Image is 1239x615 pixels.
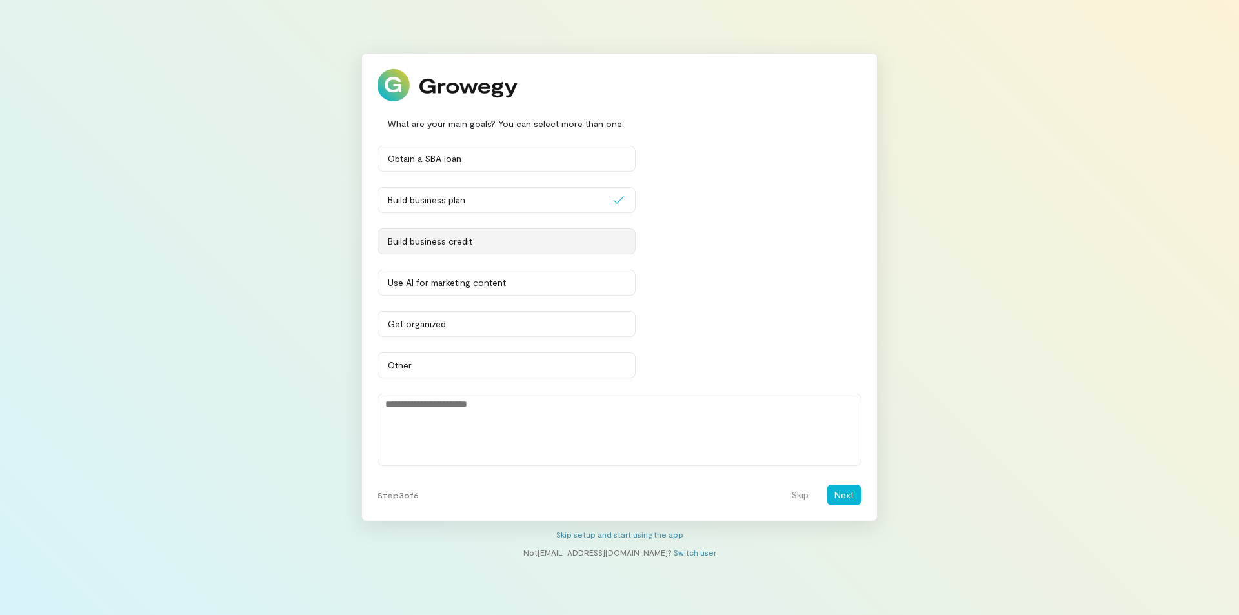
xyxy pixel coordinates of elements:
button: Skip [783,485,816,505]
div: Obtain a SBA loan [388,152,625,165]
button: Obtain a SBA loan [378,146,636,172]
div: Get organized [388,318,625,330]
button: Use AI for marketing content [378,270,636,296]
div: What are your main goals? You can select more than one. [378,117,861,130]
div: Build business credit [388,235,625,248]
div: Build business plan [388,194,612,207]
button: Other [378,352,636,378]
a: Switch user [674,548,716,557]
div: Use AI for marketing content [388,276,625,289]
button: Build business plan [378,187,636,213]
button: Build business credit [378,228,636,254]
a: Skip setup and start using the app [556,530,683,539]
span: Not [EMAIL_ADDRESS][DOMAIN_NAME] ? [523,548,672,557]
button: Next [827,485,861,505]
button: Get organized [378,311,636,337]
div: Other [388,359,625,372]
span: Step 3 of 6 [378,490,419,500]
img: Growegy logo [378,69,518,101]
